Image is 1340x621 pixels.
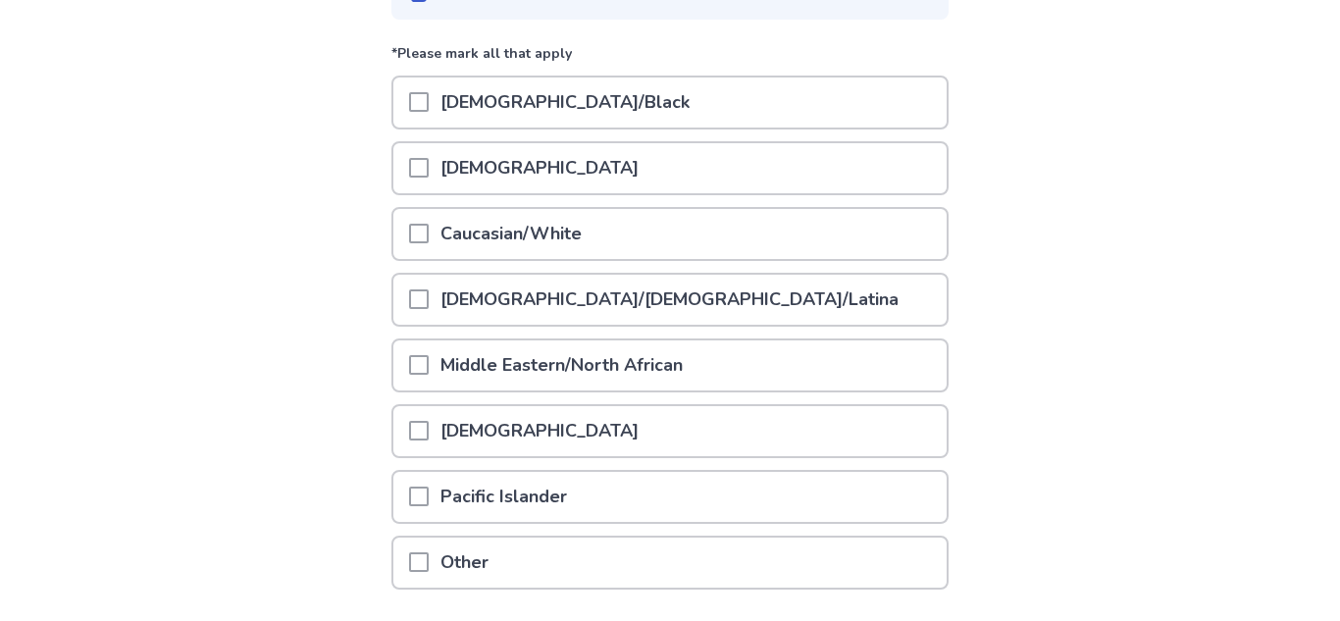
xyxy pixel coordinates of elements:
p: Middle Eastern/North African [429,340,695,390]
p: [DEMOGRAPHIC_DATA] [429,406,650,456]
p: [DEMOGRAPHIC_DATA]/[DEMOGRAPHIC_DATA]/Latina [429,275,910,325]
p: Other [429,538,500,588]
p: Caucasian/White [429,209,593,259]
p: Pacific Islander [429,472,579,522]
p: [DEMOGRAPHIC_DATA] [429,143,650,193]
p: *Please mark all that apply [391,43,949,76]
p: [DEMOGRAPHIC_DATA]/Black [429,78,701,128]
